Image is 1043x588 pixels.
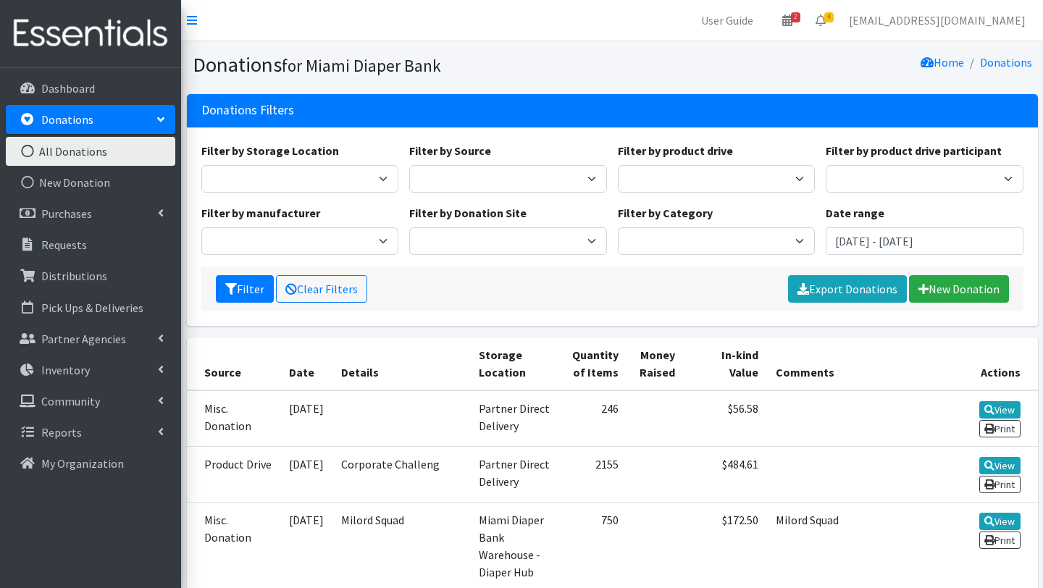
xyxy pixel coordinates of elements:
[6,356,175,385] a: Inventory
[618,204,713,222] label: Filter by Category
[282,55,441,76] small: for Miami Diaper Bank
[558,390,627,447] td: 246
[6,387,175,416] a: Community
[280,337,332,390] th: Date
[6,168,175,197] a: New Donation
[826,204,884,222] label: Date range
[788,275,907,303] a: Export Donations
[41,363,90,377] p: Inventory
[791,12,800,22] span: 2
[201,103,294,118] h3: Donations Filters
[824,12,834,22] span: 4
[409,204,527,222] label: Filter by Donation Site
[280,446,332,502] td: [DATE]
[771,6,804,35] a: 2
[967,337,1037,390] th: Actions
[41,206,92,221] p: Purchases
[690,6,765,35] a: User Guide
[6,449,175,478] a: My Organization
[979,513,1021,530] a: View
[684,390,767,447] td: $56.58
[332,446,470,502] td: Corporate Challeng
[193,52,607,77] h1: Donations
[187,446,281,502] td: Product Drive
[41,81,95,96] p: Dashboard
[187,390,281,447] td: Misc. Donation
[187,337,281,390] th: Source
[41,425,82,440] p: Reports
[980,55,1032,70] a: Donations
[41,301,143,315] p: Pick Ups & Deliveries
[558,337,627,390] th: Quantity of Items
[41,269,107,283] p: Distributions
[201,142,339,159] label: Filter by Storage Location
[280,390,332,447] td: [DATE]
[804,6,837,35] a: 4
[979,401,1021,419] a: View
[470,390,559,447] td: Partner Direct Delivery
[979,532,1021,549] a: Print
[6,418,175,447] a: Reports
[6,324,175,353] a: Partner Agencies
[6,9,175,58] img: HumanEssentials
[6,74,175,103] a: Dashboard
[921,55,964,70] a: Home
[618,142,733,159] label: Filter by product drive
[332,337,470,390] th: Details
[6,137,175,166] a: All Donations
[6,293,175,322] a: Pick Ups & Deliveries
[216,275,274,303] button: Filter
[276,275,367,303] a: Clear Filters
[826,142,1002,159] label: Filter by product drive participant
[201,204,320,222] label: Filter by manufacturer
[41,394,100,408] p: Community
[470,446,559,502] td: Partner Direct Delivery
[627,337,684,390] th: Money Raised
[6,105,175,134] a: Donations
[826,227,1023,255] input: January 1, 2011 - December 31, 2011
[470,337,559,390] th: Storage Location
[558,446,627,502] td: 2155
[684,446,767,502] td: $484.61
[41,238,87,252] p: Requests
[837,6,1037,35] a: [EMAIL_ADDRESS][DOMAIN_NAME]
[684,337,767,390] th: In-kind Value
[6,261,175,290] a: Distributions
[979,420,1021,437] a: Print
[409,142,491,159] label: Filter by Source
[979,476,1021,493] a: Print
[909,275,1009,303] a: New Donation
[6,199,175,228] a: Purchases
[767,337,967,390] th: Comments
[6,230,175,259] a: Requests
[41,456,124,471] p: My Organization
[979,457,1021,474] a: View
[41,332,126,346] p: Partner Agencies
[41,112,93,127] p: Donations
